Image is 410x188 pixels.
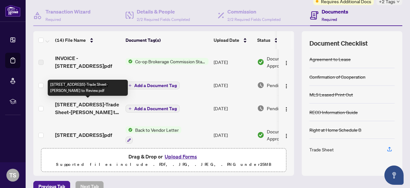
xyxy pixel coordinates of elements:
button: Add a Document Tag [126,82,180,89]
button: Logo [281,130,291,140]
span: Required [322,17,337,22]
p: Supported files include .PDF, .JPG, .JPEG, .PNG under 25 MB [45,161,282,168]
img: Document Status [257,105,264,112]
img: Logo [284,60,289,66]
span: Add a Document Tag [134,106,177,111]
span: plus [128,84,132,87]
div: Agreement to Lease [309,56,351,63]
span: Co-op Brokerage Commission Statement [133,58,209,65]
span: Pending Review [267,82,299,89]
img: Logo [284,133,289,139]
span: TS [9,171,16,180]
span: Document Approved [267,128,307,142]
span: Document Checklist [309,39,368,48]
img: Logo [284,84,289,89]
img: Document Status [257,58,264,66]
span: 2/2 Required Fields Completed [137,17,190,22]
img: Document Status [257,131,264,139]
span: Upload Date [214,37,239,44]
span: 2/2 Required Fields Completed [227,17,281,22]
td: [DATE] [211,95,255,121]
button: Status IconCo-op Brokerage Commission Statement [126,58,209,65]
button: Open asap [384,166,404,185]
span: plus [128,107,132,110]
img: Status Icon [126,126,133,133]
span: Required [45,17,61,22]
div: [STREET_ADDRESS]-Trade Sheet-[PERSON_NAME] to Review.pdf [48,80,128,96]
span: Drag & Drop orUpload FormsSupported files include .PDF, .JPG, .JPEG, .PNG under25MB [41,148,286,172]
div: MLS Leased Print Out [309,91,353,98]
span: Document Approved [267,55,307,69]
div: Right at Home Schedule B [309,126,361,133]
div: RECO Information Guide [309,109,358,116]
button: Add a Document Tag [126,104,180,113]
h4: Transaction Wizard [45,8,91,15]
button: Logo [281,57,291,67]
span: Status [257,37,270,44]
span: Pending Review [267,105,299,112]
h4: Commission [227,8,281,15]
h4: Details & People [137,8,190,15]
img: Logo [284,107,289,112]
span: Drag & Drop or [128,152,199,161]
img: Document Status [257,82,264,89]
span: [STREET_ADDRESS]pdf [55,131,112,139]
span: (14) File Name [55,37,86,44]
span: Add a Document Tag [134,83,177,88]
span: INVOICE - [STREET_ADDRESS]pdf [55,54,120,70]
td: [DATE] [211,75,255,95]
button: Status IconBack to Vendor Letter [126,126,181,144]
th: Upload Date [211,31,255,49]
td: [DATE] [211,121,255,149]
td: [DATE] [211,49,255,75]
th: (14) File Name [53,31,123,49]
span: [STREET_ADDRESS]-Trade Sheet-[PERSON_NAME] to Review.pdf [55,101,120,116]
img: Status Icon [126,58,133,65]
th: Document Tag(s) [123,31,211,49]
div: Trade Sheet [309,146,334,153]
h4: Documents [322,8,348,15]
th: Status [255,31,309,49]
button: Logo [281,103,291,113]
img: logo [5,5,20,17]
button: Logo [281,80,291,90]
button: Add a Document Tag [126,105,180,112]
span: Back to Vendor Letter [133,126,181,133]
button: Upload Forms [163,152,199,161]
div: Confirmation of Cooperation [309,73,365,80]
